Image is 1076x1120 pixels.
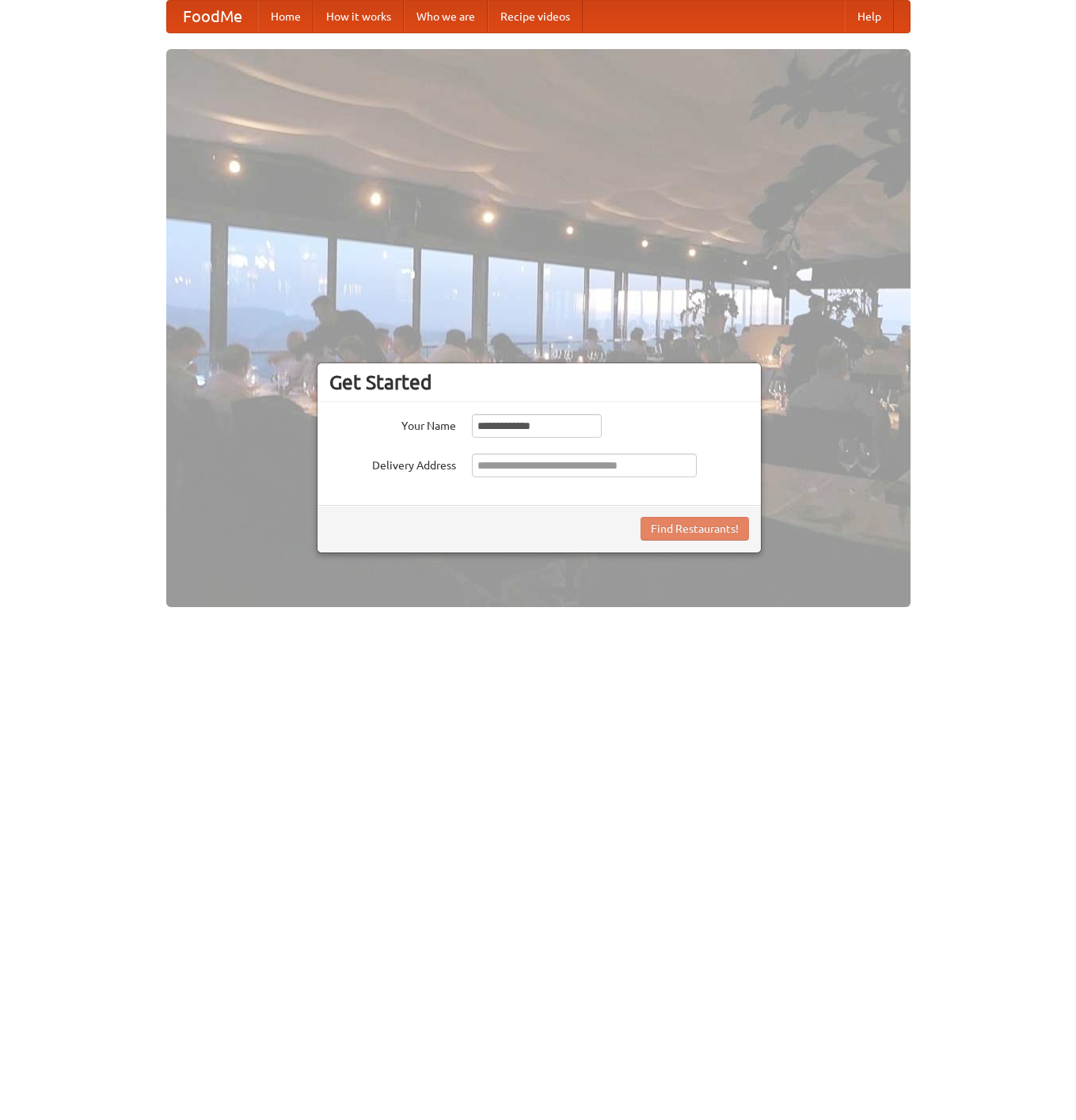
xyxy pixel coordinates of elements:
[329,414,456,434] label: Your Name
[258,1,314,32] a: Home
[329,370,749,394] h3: Get Started
[314,1,404,32] a: How it works
[641,517,749,541] button: Find Restaurants!
[167,1,258,32] a: FoodMe
[845,1,894,32] a: Help
[488,1,583,32] a: Recipe videos
[404,1,488,32] a: Who we are
[329,454,456,473] label: Delivery Address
